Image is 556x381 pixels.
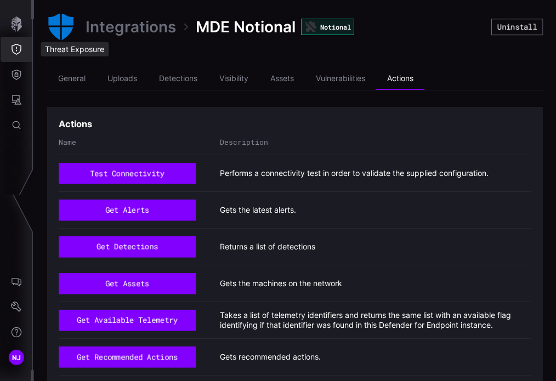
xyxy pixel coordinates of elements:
li: Assets [259,68,305,90]
li: Vulnerabilities [305,68,376,90]
a: Integrations [86,17,176,37]
button: get assets [59,273,196,294]
button: get recommended actions [59,346,196,367]
div: Threat Exposure [41,42,109,56]
div: Notional [301,19,354,35]
div: Name [59,138,214,147]
li: Actions [376,68,424,90]
h3: Actions [59,118,92,130]
li: Visibility [208,68,259,90]
span: MDE Notional [196,17,296,37]
li: Detections [148,68,208,90]
div: Description [220,138,531,147]
span: Performs a connectivity test in order to validate the supplied configuration. [220,168,489,178]
span: Gets the machines on the network [220,278,342,288]
span: NJ [12,352,21,363]
li: General [47,68,97,90]
button: NJ [1,345,32,370]
button: test connectivity [59,163,196,184]
button: get available telemetry [59,310,196,331]
img: Microsoft Defender [47,13,75,41]
button: get alerts [59,200,196,220]
li: Uploads [97,68,148,90]
button: get detections [59,236,196,257]
span: Takes a list of telemetry identifiers and returns the same list with an available flag identifyin... [220,310,531,330]
span: Returns a list of detections [220,242,315,252]
span: Gets recommended actions. [220,352,321,362]
button: Uninstall [491,19,543,35]
span: Gets the latest alerts. [220,205,296,215]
